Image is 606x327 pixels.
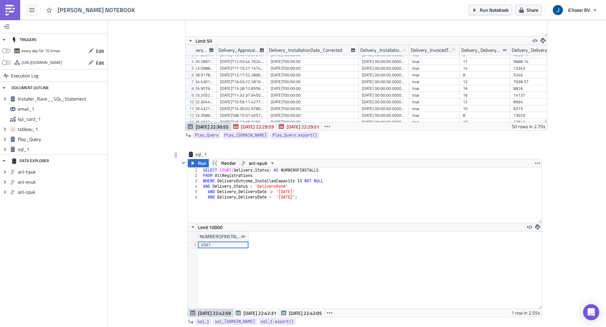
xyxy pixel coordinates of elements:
div: true [412,72,456,78]
span: Run Notebook [480,6,509,13]
button: Limit 10000 [188,223,225,231]
div: [DATE]T00:00:00 [271,58,355,65]
div: 16 [463,92,507,99]
button: Run Notebook [469,5,512,15]
a: sql_1 [195,318,211,325]
div: TRIGGERS [11,34,37,46]
button: [DATE] 22:30:55 [186,122,231,131]
span: Play_[DOMAIN_NAME] [224,132,267,139]
div: [DATE]T12:03:44.762450 [220,58,264,65]
div: 6561 [201,242,245,248]
span: anl-hpuk [18,169,106,175]
span: anl-spuk [249,159,267,167]
div: 5 [188,189,202,194]
button: Limit 50 [186,37,214,45]
div: [DATE]T00:00:00 [271,112,355,119]
div: 13343 [513,65,557,72]
span: Play_Query [18,136,106,142]
span: sql_1 [18,146,106,152]
div: 2 [188,173,202,178]
div: 8 [463,72,507,78]
div: NUMBEROFINSTALLS [200,231,241,242]
span: iChoosr BV [568,6,590,13]
div: [DATE] 00:00:00.0000000 +0 [362,72,406,78]
div: [DATE]T08:15:01.405744 [220,112,264,119]
span: Limit 10000 [198,224,223,231]
button: [DATE] 22:42:05 [279,309,325,317]
span: Share [527,6,538,13]
div: true [412,78,456,85]
div: [DATE]T15:22:35.025685 [220,119,264,125]
button: Run [188,159,209,167]
div: [DATE]T13:28:12.835683 [220,85,264,92]
div: 6 [188,194,202,200]
span: sql_[DOMAIN_NAME] [215,318,255,325]
div: [DATE]T00:00:00 [271,65,355,72]
div: 14 [463,65,507,72]
div: 13020 [513,112,557,119]
div: Delivery_InstallationDate_Original_As_String [360,45,403,55]
div: 12 [463,78,507,85]
div: true [412,85,456,92]
div: true [412,58,456,65]
div: [DATE]T00:00:00 [271,85,355,92]
div: 1 row in 2.55s [511,309,540,317]
a: Play_Query [193,132,221,139]
div: true [412,112,456,119]
div: [DATE] 00:00:00.0000000 +0 [362,58,406,65]
div: 8 [463,112,507,119]
span: Edit [96,47,104,54]
div: [DATE] 00:00:00.0000000 +0 [362,105,406,112]
div: Open Intercom Messenger [583,304,599,320]
span: anl-enuk [18,179,106,185]
div: [DATE] 00:00:00.0000000 +0 [362,99,406,105]
div: Delivery_DeliveryOutcome_TotalCost [512,45,553,55]
span: [DATE] 22:29:51 [287,123,319,130]
div: Delivery_ApprovalDate [218,45,260,55]
button: Edit [85,58,107,68]
button: [DATE] 22:42:59 [188,309,234,317]
div: [DATE] 00:00:00.0000000 +0 [362,78,406,85]
a: sql_1.export() [259,318,296,325]
div: true [412,105,456,112]
span: Edit [96,59,104,66]
div: [DATE] 00:00:00.0000000 +0 [362,92,406,99]
div: [DATE]T00:00:00 [271,99,355,105]
span: tableau_1 [18,126,106,132]
div: true [412,65,456,72]
div: 8964 [513,99,557,105]
a: sql_[DOMAIN_NAME] [213,318,257,325]
button: Hide content [179,159,188,167]
img: PushMetrics [5,5,15,15]
span: Run [198,159,206,167]
p: Hello, Please find the most recent Install Rate figures attached below. If you have any questions... [3,3,337,46]
button: Edit [85,46,107,56]
span: Limit 50 [196,37,212,44]
div: [DATE]T00:00:00 [271,105,355,112]
div: Delivery_DeliveryOutcome_NumberOfPanels [461,45,503,55]
div: [DATE]T13:17:52.289066 [220,72,264,78]
div: [DATE]T00:00:00 [271,78,355,85]
button: anl-spuk [239,159,277,167]
div: [DATE]T10:59:11.427789 [220,99,264,105]
div: Delivery_InvoicedToSupplier [411,45,452,55]
span: sql_1 [195,151,222,158]
div: [DATE]T00:00:00 [271,92,355,99]
div: DOCUMENT OUTLINE [11,82,49,94]
img: Avatar [552,4,564,16]
div: 12 [463,99,507,105]
div: every day for 10 times [22,46,60,56]
button: [DATE] 22:29:51 [276,122,322,131]
div: 16 [463,85,507,92]
button: iChoosr BV [549,3,601,17]
button: Share [515,5,542,15]
div: Delivery_InstallationDate_Corrected [269,45,342,55]
div: [DATE]T16:03:22.281667 [220,78,264,85]
div: 1 [188,168,202,173]
div: [DATE]T14:30:02.978053 [220,105,264,112]
span: [DATE] 22:42:31 [243,310,276,317]
span: [PERSON_NAME] NOTEBOOK [58,6,136,14]
span: Installer_Rank__SQL_Statement [18,96,106,102]
span: email_1 [18,106,106,112]
div: https://pushmetrics.io/api/v1/report/PdL5RO7lpG/webhook?token=134e31a976764813b6582a3bdad51f51 [22,58,62,68]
